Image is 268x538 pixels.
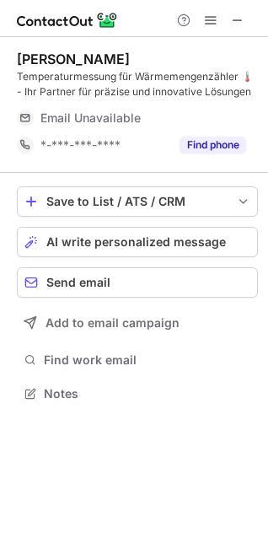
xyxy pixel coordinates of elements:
[46,316,180,330] span: Add to email campaign
[180,137,246,153] button: Reveal Button
[17,227,258,257] button: AI write personalized message
[17,10,118,30] img: ContactOut v5.3.10
[17,69,258,100] div: Temperaturmessung für Wärmemengenzähler 🌡️ - Ihr Partner für präzise und innovative Lösungen
[17,348,258,372] button: Find work email
[17,186,258,217] button: save-profile-one-click
[44,386,251,401] span: Notes
[46,276,110,289] span: Send email
[17,308,258,338] button: Add to email campaign
[46,195,228,208] div: Save to List / ATS / CRM
[17,51,130,67] div: [PERSON_NAME]
[46,235,226,249] span: AI write personalized message
[17,382,258,406] button: Notes
[40,110,141,126] span: Email Unavailable
[17,267,258,298] button: Send email
[44,352,251,368] span: Find work email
